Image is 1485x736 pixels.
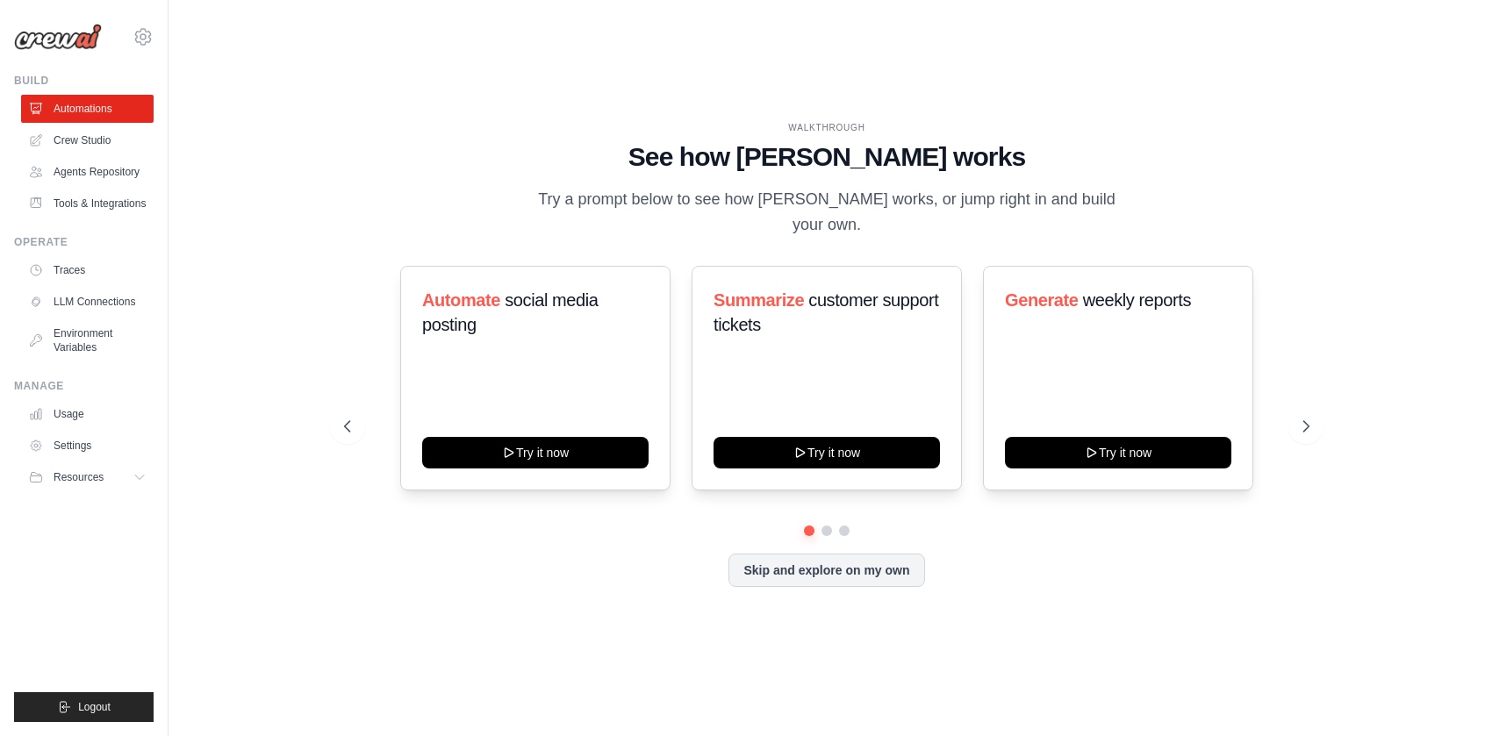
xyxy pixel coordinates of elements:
[714,290,938,334] span: customer support tickets
[21,189,154,218] a: Tools & Integrations
[21,256,154,284] a: Traces
[14,235,154,249] div: Operate
[1397,652,1485,736] iframe: Chat Widget
[54,470,104,484] span: Resources
[422,290,599,334] span: social media posting
[344,141,1310,173] h1: See how [PERSON_NAME] works
[21,288,154,316] a: LLM Connections
[422,290,500,310] span: Automate
[21,319,154,361] a: Environment Variables
[78,700,111,714] span: Logout
[532,187,1122,239] p: Try a prompt below to see how [PERSON_NAME] works, or jump right in and build your own.
[728,554,924,587] button: Skip and explore on my own
[14,24,102,50] img: Logo
[21,463,154,491] button: Resources
[714,437,940,468] button: Try it now
[21,400,154,428] a: Usage
[1083,290,1191,310] span: weekly reports
[21,126,154,154] a: Crew Studio
[344,121,1310,134] div: WALKTHROUGH
[21,158,154,186] a: Agents Repository
[1005,437,1231,468] button: Try it now
[714,290,804,310] span: Summarize
[21,432,154,460] a: Settings
[1005,290,1079,310] span: Generate
[21,95,154,123] a: Automations
[14,379,154,393] div: Manage
[422,437,649,468] button: Try it now
[14,692,154,722] button: Logout
[14,74,154,88] div: Build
